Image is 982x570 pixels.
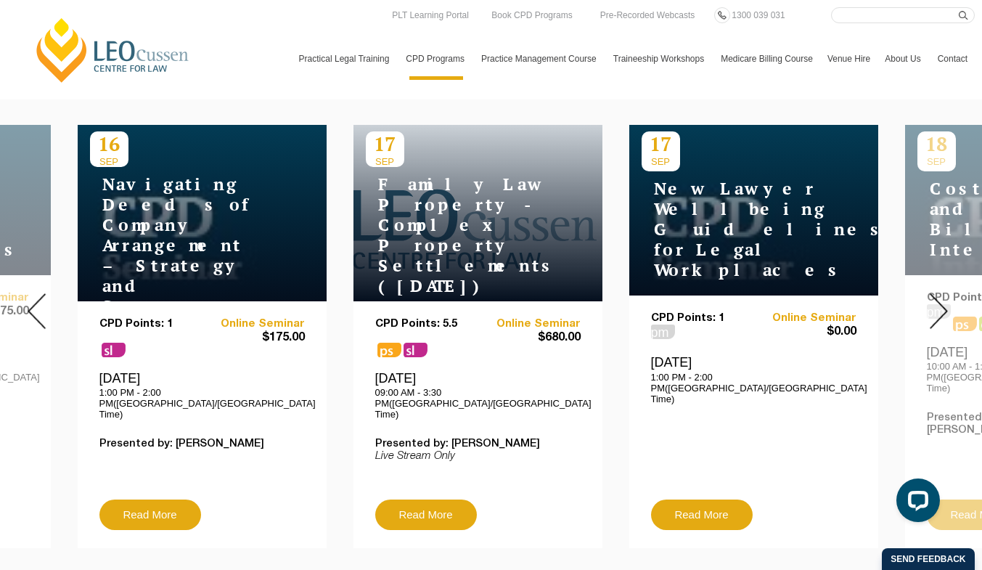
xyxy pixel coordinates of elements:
span: SEP [642,156,680,167]
a: Read More [651,500,753,530]
a: Read More [375,500,477,530]
p: 1:00 PM - 2:00 PM([GEOGRAPHIC_DATA]/[GEOGRAPHIC_DATA] Time) [651,372,856,404]
a: Medicare Billing Course [713,38,820,80]
span: sl [404,343,427,357]
span: SEP [90,156,128,167]
a: Traineeship Workshops [606,38,713,80]
a: Online Seminar [202,318,305,330]
a: Venue Hire [820,38,877,80]
p: 17 [366,131,404,156]
a: PLT Learning Portal [388,7,472,23]
a: Pre-Recorded Webcasts [597,7,699,23]
p: CPD Points: 5.5 [375,318,478,330]
p: 17 [642,131,680,156]
img: Next [930,293,948,329]
p: CPD Points: 1 [99,318,202,330]
a: 1300 039 031 [728,7,788,23]
span: pm [651,325,675,339]
a: About Us [877,38,930,80]
span: 1300 039 031 [732,10,785,20]
p: Presented by: [PERSON_NAME] [375,438,581,450]
h4: Navigating Deeds of Company Arrangement – Strategy and Structure [90,174,271,317]
a: Online Seminar [753,312,856,325]
iframe: LiveChat chat widget [885,473,946,534]
a: Contact [930,38,975,80]
p: Presented by: [PERSON_NAME] [99,438,305,450]
span: $680.00 [478,330,581,346]
p: CPD Points: 1 [651,312,754,325]
div: [DATE] [375,370,581,420]
div: [DATE] [99,370,305,420]
a: [PERSON_NAME] Centre for Law [33,16,193,84]
span: ps [377,343,401,357]
span: sl [102,343,126,357]
a: Book CPD Programs [488,7,576,23]
h4: New Lawyer Wellbeing Guidelines for Legal Workplaces [642,179,823,280]
p: 09:00 AM - 3:30 PM([GEOGRAPHIC_DATA]/[GEOGRAPHIC_DATA] Time) [375,387,581,420]
a: Read More [99,500,201,530]
p: Live Stream Only [375,450,581,463]
h4: Family Law Property - Complex Property Settlements ([DATE]) [366,174,547,296]
div: [DATE] [651,354,856,404]
span: $0.00 [753,325,856,340]
span: $175.00 [202,330,305,346]
a: Practice Management Course [474,38,606,80]
a: CPD Programs [398,38,474,80]
p: 1:00 PM - 2:00 PM([GEOGRAPHIC_DATA]/[GEOGRAPHIC_DATA] Time) [99,387,305,420]
p: 16 [90,131,128,156]
span: SEP [366,156,404,167]
img: Prev [28,293,46,329]
a: Online Seminar [478,318,581,330]
a: Practical Legal Training [292,38,399,80]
